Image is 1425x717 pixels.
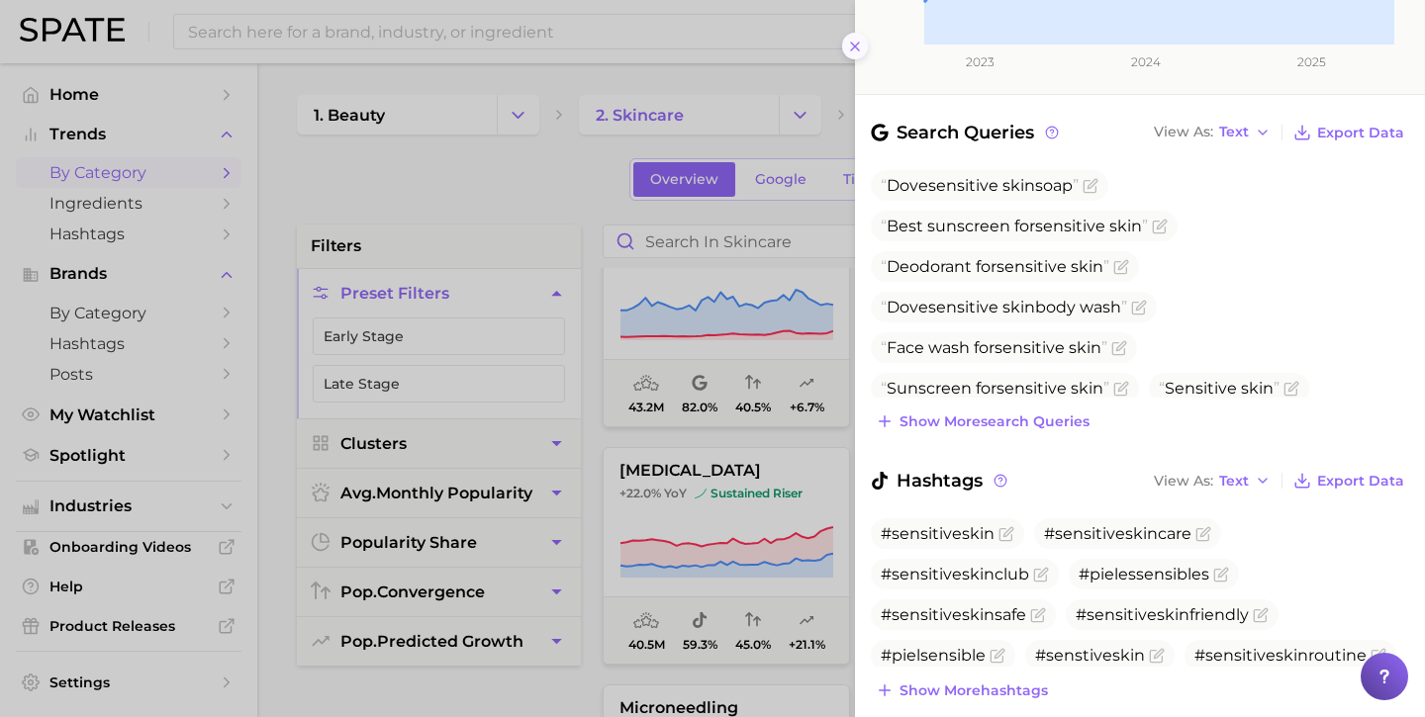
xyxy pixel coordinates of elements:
[881,605,1026,624] span: #sensitiveskinsafe
[1030,607,1046,623] button: Flag as miscategorized or irrelevant
[1152,219,1168,234] button: Flag as miscategorized or irrelevant
[1035,217,1105,235] span: sensitive
[1131,54,1161,69] tspan: 2024
[871,407,1094,435] button: Show moresearch queries
[998,526,1014,542] button: Flag as miscategorized or irrelevant
[997,379,1067,398] span: sensitive
[1213,567,1229,583] button: Flag as miscategorized or irrelevant
[1317,125,1404,141] span: Export Data
[1071,257,1103,276] span: skin
[1076,605,1249,624] span: #sensitiveskinfriendly
[1154,127,1213,137] span: View As
[1079,565,1209,583] span: #pielessensibles
[881,646,986,665] span: #pielsensible
[881,338,1107,357] span: Face wash for
[990,648,1005,664] button: Flag as miscategorized or irrelevant
[881,524,995,543] span: #sensitiveskin
[1195,526,1211,542] button: Flag as miscategorized or irrelevant
[1219,127,1249,137] span: Text
[1002,298,1035,316] span: skin
[1109,217,1142,235] span: skin
[966,54,995,69] tspan: 2023
[1071,379,1103,398] span: skin
[881,379,1109,398] span: Sunscreen for
[881,298,1127,316] span: Dove body wash
[1131,300,1147,315] button: Flag as miscategorized or irrelevant
[871,467,1010,494] span: Hashtags
[1283,381,1299,397] button: Flag as miscategorized or irrelevant
[881,176,1079,195] span: Dove soap
[1371,648,1386,664] button: Flag as miscategorized or irrelevant
[1317,473,1404,490] span: Export Data
[928,176,998,195] span: sensitive
[1241,379,1274,398] span: skin
[997,257,1067,276] span: sensitive
[1149,120,1276,145] button: View AsText
[1149,468,1276,493] button: View AsText
[1253,607,1269,623] button: Flag as miscategorized or irrelevant
[1113,381,1129,397] button: Flag as miscategorized or irrelevant
[1194,646,1367,665] span: #sensitiveskinroutine
[881,217,1148,235] span: Best sunscreen for
[1154,476,1213,487] span: View As
[1002,176,1035,195] span: skin
[1288,467,1409,494] button: Export Data
[900,682,1048,699] span: Show more hashtags
[1083,178,1098,194] button: Flag as miscategorized or irrelevant
[1219,476,1249,487] span: Text
[1288,119,1409,146] button: Export Data
[1165,379,1237,398] span: Sensitive
[871,676,1053,704] button: Show morehashtags
[1044,524,1191,543] span: #sensitiveskincare
[900,413,1090,430] span: Show more search queries
[1297,54,1326,69] tspan: 2025
[1149,648,1165,664] button: Flag as miscategorized or irrelevant
[881,565,1029,583] span: #sensitiveskinclub
[1035,646,1145,665] span: #senstiveskin
[995,338,1065,357] span: sensitive
[1033,567,1049,583] button: Flag as miscategorized or irrelevant
[1113,259,1129,275] button: Flag as miscategorized or irrelevant
[1069,338,1101,357] span: skin
[881,257,1109,276] span: Deodorant for
[871,119,1062,146] span: Search Queries
[1111,340,1127,356] button: Flag as miscategorized or irrelevant
[928,298,998,316] span: sensitive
